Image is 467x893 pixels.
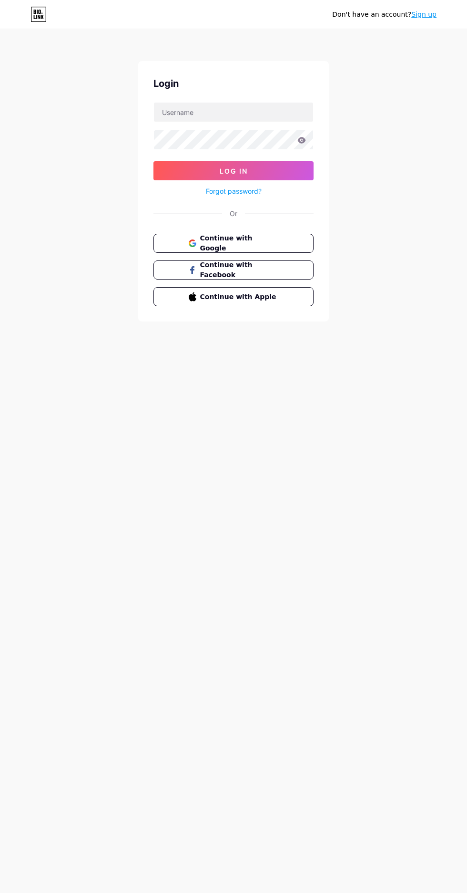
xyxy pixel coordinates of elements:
a: Sign up [411,10,437,18]
button: Log In [153,161,314,180]
button: Continue with Facebook [153,260,314,280]
div: Or [230,208,237,218]
span: Continue with Google [200,233,279,253]
a: Forgot password? [206,186,262,196]
span: Log In [220,167,248,175]
span: Continue with Apple [200,292,279,302]
input: Username [154,103,313,122]
div: Login [153,76,314,91]
button: Continue with Apple [153,287,314,306]
div: Don't have an account? [332,10,437,20]
span: Continue with Facebook [200,260,279,280]
button: Continue with Google [153,234,314,253]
